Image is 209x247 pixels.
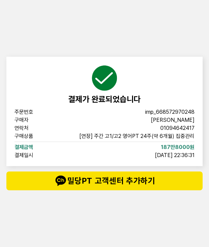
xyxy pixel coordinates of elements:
span: 구매상품 [14,134,57,139]
button: talk밀당PT 고객센터 추가하기 [6,171,203,190]
span: 밀당PT 고객센터 추가하기 [20,174,189,188]
span: 주문번호 [14,109,57,115]
span: 결제일시 [14,153,57,158]
span: 연락처 [14,126,57,131]
span: 187만8000원 [161,145,195,150]
span: [PERSON_NAME] [151,117,195,123]
span: 구매자 [14,117,57,123]
span: [연장] 주간 고1/고2 영어PT 24주(약 6개월) 집중관리 [79,134,195,139]
img: talk [54,174,67,188]
span: 결제가 완료되었습니다 [68,94,141,104]
img: succeed [91,65,118,92]
span: [DATE] 22:36:31 [155,153,195,158]
span: imp_668572970248 [145,109,195,115]
span: 01094642417 [160,126,195,131]
span: 결제금액 [14,145,57,150]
